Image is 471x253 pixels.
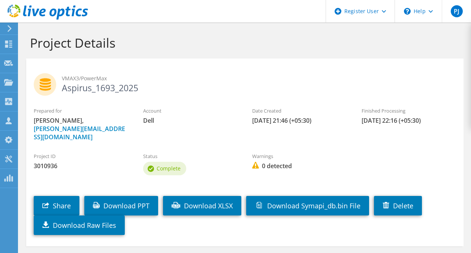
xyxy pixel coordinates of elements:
span: [DATE] 22:16 (+05:30) [362,116,456,125]
a: Download PPT [84,196,158,215]
h1: Project Details [30,35,456,51]
a: Download XLSX [163,196,241,215]
span: [PERSON_NAME], [34,116,128,141]
span: VMAX3/PowerMax [62,74,456,83]
label: Account [143,107,238,114]
a: Download Raw Files [34,215,125,235]
label: Warnings [252,152,347,160]
label: Status [143,152,238,160]
span: [DATE] 21:46 (+05:30) [252,116,347,125]
a: [PERSON_NAME][EMAIL_ADDRESS][DOMAIN_NAME] [34,125,125,141]
span: 3010936 [34,162,128,170]
a: Delete [374,196,422,215]
span: Complete [157,165,181,172]
svg: \n [404,8,411,15]
h2: Aspirus_1693_2025 [34,73,456,92]
span: Dell [143,116,238,125]
span: PJ [451,5,463,17]
span: 0 detected [252,162,347,170]
label: Date Created [252,107,347,114]
a: Download Symapi_db.bin File [246,196,369,215]
label: Finished Processing [362,107,456,114]
a: Share [34,196,79,215]
label: Prepared for [34,107,128,114]
label: Project ID [34,152,128,160]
